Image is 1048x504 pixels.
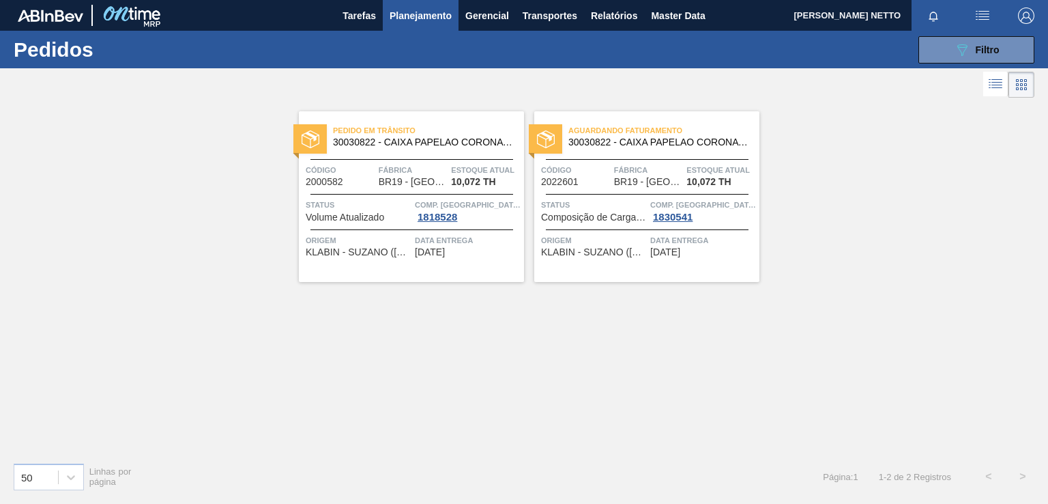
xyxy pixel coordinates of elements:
[568,124,759,137] span: Aguardando Faturamento
[541,212,647,223] span: Composição de Carga Aceita
[591,8,637,24] span: Relatórios
[415,212,460,223] div: 1818528
[1018,8,1034,24] img: Logout
[651,8,705,24] span: Master Data
[379,177,447,187] span: BR19 - Nova Rio
[823,472,858,482] span: Página : 1
[1006,460,1040,494] button: >
[1008,72,1034,98] div: Visão em Cards
[14,42,209,57] h1: Pedidos
[568,137,748,148] span: 30030822 - CAIXA PAPELAO CORONA 330ML BOLIVIA
[524,111,759,282] a: statusAguardando Faturamento30030822 - CAIXA PAPELAO CORONA 330ML [GEOGRAPHIC_DATA]Código2022601F...
[523,8,577,24] span: Transportes
[465,8,509,24] span: Gerencial
[343,8,376,24] span: Tarefas
[333,137,513,148] span: 30030822 - CAIXA PAPELAO CORONA 330ML BOLIVIA
[541,247,647,257] span: KLABIN - SUZANO (SP)
[306,247,411,257] span: KLABIN - SUZANO (SP)
[976,44,1000,55] span: Filtro
[912,6,955,25] button: Notificações
[302,130,319,148] img: status
[686,177,731,187] span: 10,072 TH
[650,198,756,223] a: Comp. [GEOGRAPHIC_DATA]1830541
[415,247,445,257] span: 03/09/2025
[541,234,647,247] span: Origem
[333,124,524,137] span: Pedido em Trânsito
[650,198,756,212] span: Comp. Carga
[650,247,680,257] span: 24/09/2025
[541,177,579,187] span: 2022601
[686,163,756,177] span: Estoque atual
[306,177,343,187] span: 2000582
[614,177,682,187] span: BR19 - Nova Rio
[415,198,521,212] span: Comp. Carga
[541,163,611,177] span: Código
[89,466,132,487] span: Linhas por página
[541,198,647,212] span: Status
[451,163,521,177] span: Estoque atual
[537,130,555,148] img: status
[614,163,684,177] span: Fábrica
[415,198,521,223] a: Comp. [GEOGRAPHIC_DATA]1818528
[306,198,411,212] span: Status
[18,10,83,22] img: TNhmsLtSVTkK8tSr43FrP2fwEKptu5GPRR3wAAAABJRU5ErkJggg==
[379,163,448,177] span: Fábrica
[650,212,695,223] div: 1830541
[306,163,375,177] span: Código
[983,72,1008,98] div: Visão em Lista
[306,234,411,247] span: Origem
[879,472,951,482] span: 1 - 2 de 2 Registros
[451,177,495,187] span: 10,072 TH
[415,234,521,247] span: Data entrega
[390,8,452,24] span: Planejamento
[972,460,1006,494] button: <
[21,471,33,483] div: 50
[306,212,384,223] span: Volume Atualizado
[918,36,1034,64] button: Filtro
[289,111,524,282] a: statusPedido em Trânsito30030822 - CAIXA PAPELAO CORONA 330ML [GEOGRAPHIC_DATA]Código2000582Fábri...
[650,234,756,247] span: Data entrega
[974,8,991,24] img: userActions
